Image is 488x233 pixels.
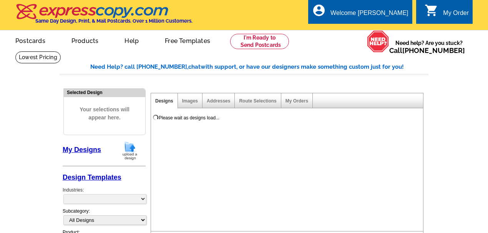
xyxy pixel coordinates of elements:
[63,208,146,229] div: Subcategory:
[153,114,159,121] img: loading...
[402,46,465,55] a: [PHONE_NUMBER]
[35,18,193,24] h4: Same Day Design, Print, & Mail Postcards. Over 1 Million Customers.
[155,98,173,104] a: Designs
[15,9,193,24] a: Same Day Design, Print, & Mail Postcards. Over 1 Million Customers.
[112,31,151,49] a: Help
[63,174,121,181] a: Design Templates
[425,8,469,18] a: shopping_cart My Order
[59,31,111,49] a: Products
[239,98,276,104] a: Route Selections
[3,31,58,49] a: Postcards
[159,114,219,121] div: Please wait as designs load...
[70,98,139,129] span: Your selections will appear here.
[120,141,140,160] img: upload-design
[425,3,438,17] i: shopping_cart
[389,46,465,55] span: Call
[389,39,469,55] span: Need help? Are you stuck?
[182,98,198,104] a: Images
[312,3,326,17] i: account_circle
[153,31,222,49] a: Free Templates
[285,98,308,104] a: My Orders
[63,146,101,154] a: My Designs
[63,183,146,208] div: Industries:
[188,63,201,70] span: chat
[207,98,230,104] a: Addresses
[443,10,469,20] div: My Order
[90,63,428,71] div: Need Help? call [PHONE_NUMBER], with support, or have our designers make something custom just fo...
[330,10,408,20] div: Welcome [PERSON_NAME]
[64,89,145,96] div: Selected Design
[367,30,389,52] img: help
